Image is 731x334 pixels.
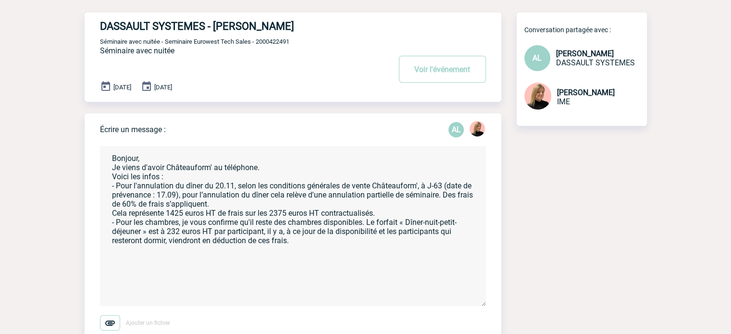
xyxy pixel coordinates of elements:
p: AL [448,122,464,137]
img: 131233-0.png [524,83,551,110]
span: IME [557,97,570,106]
h4: DASSAULT SYSTEMES - [PERSON_NAME] [100,20,362,32]
span: Séminaire avec nuitée - Seminaire Eurowest Tech Sales - 2000422491 [100,38,289,45]
img: 131233-0.png [470,121,485,136]
div: Alexandra LEVY-RUEFF [448,122,464,137]
span: Ajouter un fichier [126,320,170,326]
span: [DATE] [113,84,131,91]
span: [PERSON_NAME] [557,88,615,97]
p: Écrire un message : [100,125,166,134]
p: Conversation partagée avec : [524,26,647,34]
span: AL [533,53,542,62]
span: [PERSON_NAME] [556,49,614,58]
span: [DATE] [154,84,172,91]
div: Estelle PERIOU [470,121,485,138]
span: DASSAULT SYSTEMES [556,58,635,67]
button: Voir l'événement [399,56,486,83]
span: Séminaire avec nuitée [100,46,174,55]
